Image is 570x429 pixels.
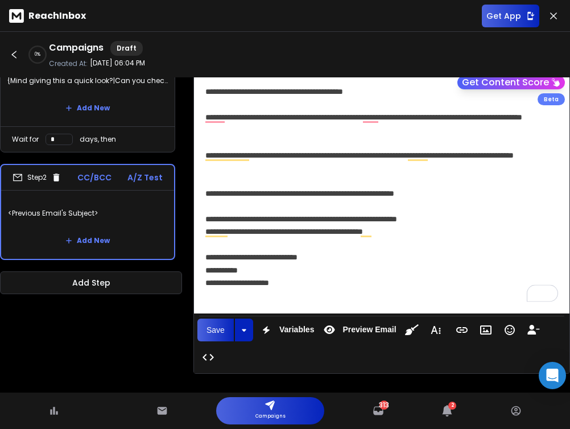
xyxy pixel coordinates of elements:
button: Add New [56,229,119,252]
span: 313 [379,401,389,410]
button: Code View [197,346,219,369]
p: <Previous Email's Subject> [8,197,167,229]
div: Draft [110,41,143,56]
span: 2 [448,402,456,410]
button: Variables [255,319,317,341]
button: Preview Email [319,319,398,341]
button: Get Content Score [457,76,565,89]
p: 0 % [35,51,40,58]
button: Clean HTML [401,319,423,341]
p: CC/BCC [77,172,111,183]
div: Step 2 [13,172,61,183]
a: 313 [373,405,384,416]
button: Get App [482,5,539,27]
p: {Mind giving this a quick look?|Can you check this and reply?|Can you check your messages?|{{firs... [7,65,168,97]
span: Variables [277,325,317,335]
button: Add New [56,97,119,119]
div: To enrich screen reader interactions, please activate Accessibility in Grammarly extension settings [194,74,569,313]
button: Insert Image (⌘P) [475,319,497,341]
p: [DATE] 06:04 PM [90,59,145,68]
button: Insert Link (⌘K) [451,319,473,341]
h1: Campaigns [49,41,104,56]
p: Wait for [12,135,39,144]
button: Insert Unsubscribe Link [523,319,544,341]
p: Created At: [49,59,88,68]
p: days, then [80,135,116,144]
div: Open Intercom Messenger [539,362,566,389]
p: ReachInbox [28,9,86,23]
span: Preview Email [340,325,398,335]
div: Beta [538,93,565,105]
p: A/Z Test [127,172,163,183]
button: Emoticons [499,319,521,341]
button: More Text [425,319,447,341]
button: Save [197,319,234,341]
p: Campaigns [255,411,286,422]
